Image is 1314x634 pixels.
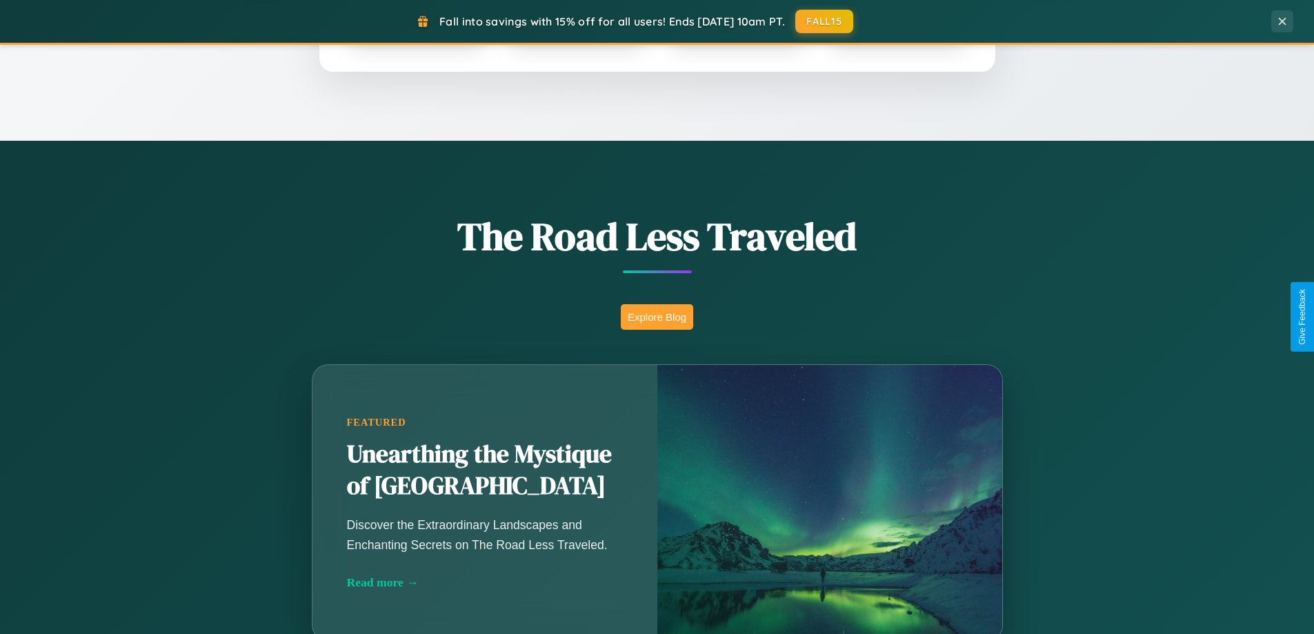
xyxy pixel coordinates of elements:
button: FALL15 [795,10,853,33]
button: Explore Blog [621,304,693,330]
h2: Unearthing the Mystique of [GEOGRAPHIC_DATA] [347,439,623,502]
div: Give Feedback [1297,289,1307,345]
h1: The Road Less Traveled [243,210,1071,263]
p: Discover the Extraordinary Landscapes and Enchanting Secrets on The Road Less Traveled. [347,515,623,554]
div: Read more → [347,575,623,590]
span: Fall into savings with 15% off for all users! Ends [DATE] 10am PT. [439,14,785,28]
div: Featured [347,417,623,428]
